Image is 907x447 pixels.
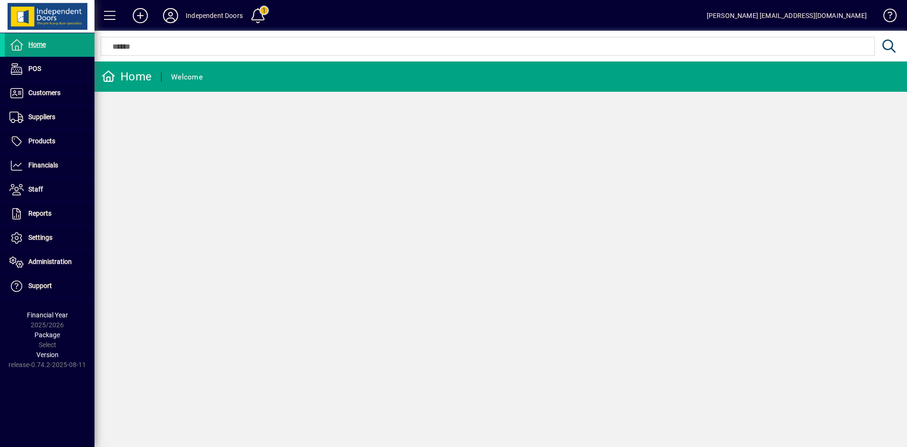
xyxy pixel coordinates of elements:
[28,258,72,265] span: Administration
[171,70,203,85] div: Welcome
[102,69,152,84] div: Home
[36,351,59,359] span: Version
[28,137,55,145] span: Products
[34,331,60,339] span: Package
[5,202,94,226] a: Reports
[707,8,867,23] div: [PERSON_NAME] [EMAIL_ADDRESS][DOMAIN_NAME]
[5,250,94,274] a: Administration
[28,65,41,72] span: POS
[5,178,94,202] a: Staff
[5,81,94,105] a: Customers
[125,7,155,24] button: Add
[876,2,895,33] a: Knowledge Base
[28,282,52,289] span: Support
[28,210,51,217] span: Reports
[5,274,94,298] a: Support
[5,226,94,250] a: Settings
[28,113,55,121] span: Suppliers
[5,105,94,129] a: Suppliers
[28,41,46,48] span: Home
[28,89,60,96] span: Customers
[155,7,186,24] button: Profile
[5,57,94,81] a: POS
[5,154,94,177] a: Financials
[5,130,94,153] a: Products
[28,234,52,241] span: Settings
[28,185,43,193] span: Staff
[186,8,243,23] div: Independent Doors
[27,311,68,319] span: Financial Year
[28,161,58,169] span: Financials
